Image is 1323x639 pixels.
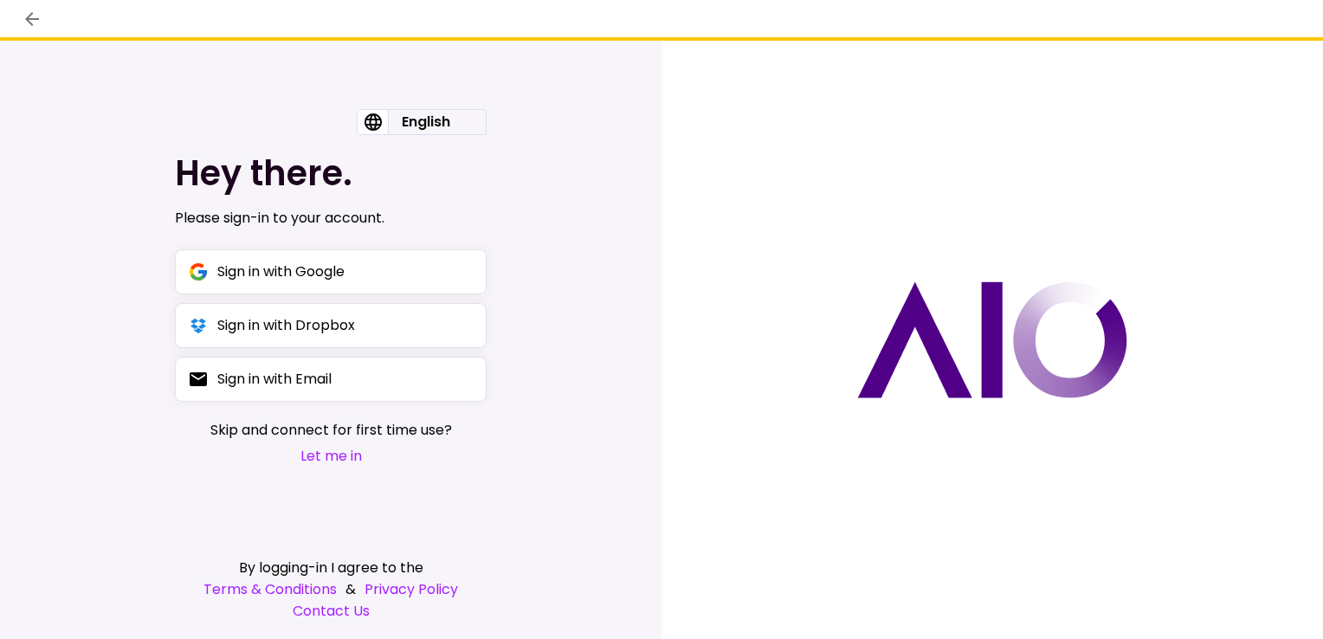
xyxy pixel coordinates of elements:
[388,110,464,134] div: English
[217,368,332,390] div: Sign in with Email
[17,4,47,34] button: back
[217,314,355,336] div: Sign in with Dropbox
[857,281,1127,398] img: AIO logo
[175,303,487,348] button: Sign in with Dropbox
[175,208,487,229] div: Please sign-in to your account.
[175,249,487,294] button: Sign in with Google
[175,152,487,194] h1: Hey there.
[203,578,337,600] a: Terms & Conditions
[175,600,487,622] a: Contact Us
[175,557,487,578] div: By logging-in I agree to the
[175,578,487,600] div: &
[210,445,452,467] button: Let me in
[365,578,458,600] a: Privacy Policy
[175,357,487,402] button: Sign in with Email
[210,419,452,441] span: Skip and connect for first time use?
[217,261,345,282] div: Sign in with Google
